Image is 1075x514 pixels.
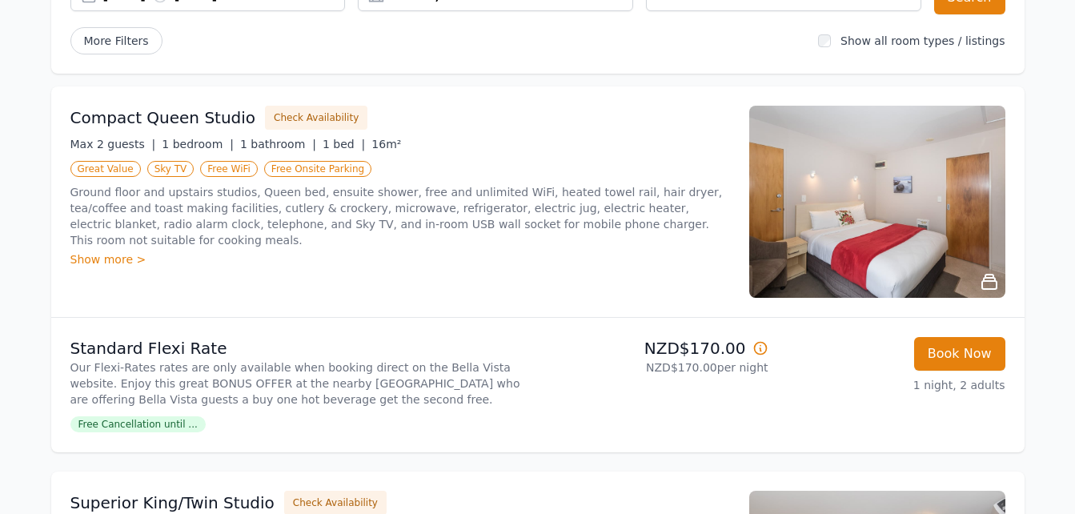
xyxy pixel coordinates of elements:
[147,161,195,177] span: Sky TV
[70,184,730,248] p: Ground floor and upstairs studios, Queen bed, ensuite shower, free and unlimited WiFi, heated tow...
[781,377,1005,393] p: 1 night, 2 adults
[840,34,1005,47] label: Show all room types / listings
[544,359,768,375] p: NZD$170.00 per night
[70,337,531,359] p: Standard Flexi Rate
[70,359,531,408] p: Our Flexi-Rates rates are only available when booking direct on the Bella Vista website. Enjoy th...
[70,138,156,151] span: Max 2 guests |
[371,138,401,151] span: 16m²
[544,337,768,359] p: NZD$170.00
[70,492,275,514] h3: Superior King/Twin Studio
[162,138,234,151] span: 1 bedroom |
[240,138,316,151] span: 1 bathroom |
[914,337,1005,371] button: Book Now
[200,161,258,177] span: Free WiFi
[70,161,141,177] span: Great Value
[70,106,256,129] h3: Compact Queen Studio
[70,27,162,54] span: More Filters
[265,106,367,130] button: Check Availability
[323,138,365,151] span: 1 bed |
[70,416,206,432] span: Free Cancellation until ...
[70,251,730,267] div: Show more >
[264,161,371,177] span: Free Onsite Parking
